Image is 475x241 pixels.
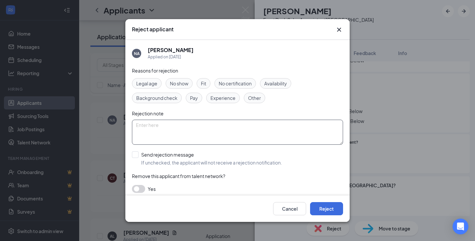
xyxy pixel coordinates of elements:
span: Fit [201,80,206,87]
span: Remove this applicant from talent network? [132,173,225,179]
button: Reject [310,202,343,215]
div: NA [134,51,140,56]
h3: Reject applicant [132,26,174,33]
span: Yes [148,185,156,193]
span: Pay [190,94,198,102]
svg: Cross [335,26,343,34]
span: Reasons for rejection [132,68,178,74]
span: Background check [136,94,177,102]
span: No certification [219,80,252,87]
span: No show [170,80,188,87]
span: Rejection note [132,110,164,116]
span: Availability [264,80,287,87]
span: Experience [210,94,236,102]
div: Applied on [DATE] [148,54,194,60]
div: Open Intercom Messenger [453,219,468,234]
span: Other [248,94,261,102]
button: Cancel [273,202,306,215]
button: Close [335,26,343,34]
h5: [PERSON_NAME] [148,46,194,54]
span: Legal age [136,80,157,87]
